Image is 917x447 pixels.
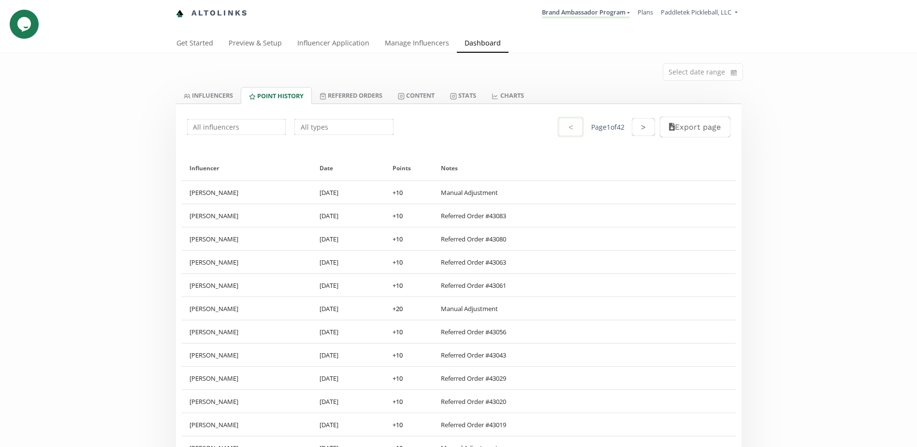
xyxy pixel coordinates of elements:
[186,118,288,136] input: All influencers
[176,5,248,21] a: Altolinks
[312,413,385,436] div: [DATE]
[176,87,241,104] a: INFLUENCERS
[441,374,506,383] div: Referred Order #43029
[182,181,312,204] div: [PERSON_NAME]
[312,227,385,250] div: [DATE]
[290,34,377,54] a: Influencer Application
[393,397,403,406] div: + 10
[169,34,221,54] a: Get Started
[312,367,385,389] div: [DATE]
[484,87,531,104] a: CHARTS
[312,87,390,104] a: Referred Orders
[312,343,385,366] div: [DATE]
[393,156,425,180] div: Points
[393,188,403,197] div: + 10
[182,274,312,297] div: [PERSON_NAME]
[312,204,385,227] div: [DATE]
[312,274,385,297] div: [DATE]
[441,351,506,359] div: Referred Order #43043
[312,320,385,343] div: [DATE]
[660,117,730,137] button: Export page
[182,343,312,366] div: [PERSON_NAME]
[393,328,403,336] div: + 10
[441,328,506,336] div: Referred Order #43056
[457,34,509,54] a: Dashboard
[441,211,506,220] div: Referred Order #43083
[557,117,583,137] button: <
[441,420,506,429] div: Referred Order #43019
[393,420,403,429] div: + 10
[312,251,385,273] div: [DATE]
[661,8,731,16] span: Paddletek Pickleball, LLC
[182,227,312,250] div: [PERSON_NAME]
[393,281,403,290] div: + 10
[393,235,403,243] div: + 10
[182,204,312,227] div: [PERSON_NAME]
[661,8,737,19] a: Paddletek Pickleball, LLC
[393,211,403,220] div: + 10
[441,397,506,406] div: Referred Order #43020
[393,351,403,359] div: + 10
[441,235,506,243] div: Referred Order #43080
[441,258,506,267] div: Referred Order #43063
[441,156,728,180] div: Notes
[377,34,457,54] a: Manage Influencers
[390,87,442,104] a: Content
[393,258,403,267] div: + 10
[182,367,312,389] div: [PERSON_NAME]
[441,281,506,290] div: Referred Order #43061
[393,374,403,383] div: + 10
[182,320,312,343] div: [PERSON_NAME]
[731,68,737,77] svg: calendar
[441,304,498,313] div: Manual Adjustment
[393,304,403,313] div: + 20
[632,118,655,136] button: >
[176,10,184,17] img: favicon-32x32.png
[182,413,312,436] div: [PERSON_NAME]
[442,87,484,104] a: Stats
[542,8,630,18] a: Brand Ambassador Program
[182,297,312,320] div: [PERSON_NAME]
[441,188,498,197] div: Manual Adjustment
[320,156,377,180] div: Date
[10,10,41,39] iframe: chat widget
[312,297,385,320] div: [DATE]
[221,34,290,54] a: Preview & Setup
[293,118,395,136] input: All types
[189,156,305,180] div: Influencer
[312,390,385,413] div: [DATE]
[638,8,653,16] a: Plans
[591,122,625,132] div: Page 1 of 42
[182,390,312,413] div: [PERSON_NAME]
[312,181,385,204] div: [DATE]
[182,251,312,273] div: [PERSON_NAME]
[241,87,312,104] a: Point HISTORY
